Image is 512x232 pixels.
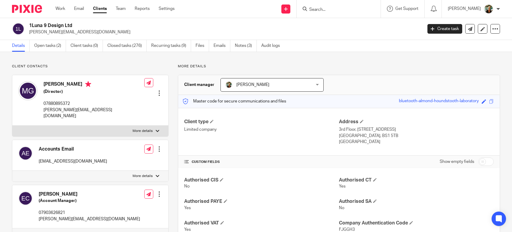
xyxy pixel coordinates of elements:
[133,129,153,133] p: More details
[339,133,494,139] p: [GEOGRAPHIC_DATA], BS1 5TB
[34,40,66,52] a: Open tasks (2)
[12,40,30,52] a: Details
[12,64,169,69] p: Client contacts
[12,5,42,13] img: Pixie
[18,191,33,206] img: svg%3E
[339,139,494,145] p: [GEOGRAPHIC_DATA]
[440,159,474,165] label: Show empty fields
[184,119,339,125] h4: Client type
[135,6,150,12] a: Reports
[395,7,418,11] span: Get Support
[18,146,33,160] img: svg%3E
[339,227,355,232] span: FJGGH3
[133,174,153,179] p: More details
[236,83,269,87] span: [PERSON_NAME]
[339,127,494,133] p: 3rd Floor, [STREET_ADDRESS]
[39,158,107,164] p: [EMAIL_ADDRESS][DOMAIN_NAME]
[74,6,84,12] a: Email
[184,127,339,133] p: Limited company
[399,98,479,105] div: bluetooth-almond-houndstooth-laboratory
[184,198,339,205] h4: Authorised PAYE
[43,81,144,89] h4: [PERSON_NAME]
[339,119,494,125] h4: Address
[151,40,191,52] a: Recurring tasks (9)
[93,6,107,12] a: Clients
[39,191,140,197] h4: [PERSON_NAME]
[184,160,339,164] h4: CUSTOM FIELDS
[427,24,462,34] a: Create task
[178,64,500,69] p: More details
[261,40,284,52] a: Audit logs
[184,184,190,188] span: No
[339,184,346,188] span: Yes
[448,6,481,12] p: [PERSON_NAME]
[214,40,230,52] a: Emails
[184,206,191,210] span: Yes
[339,177,494,183] h4: Authorised CT
[39,146,107,152] h4: Accounts Email
[18,81,37,100] img: svg%3E
[39,210,140,216] p: 07903626821
[184,220,339,226] h4: Authorised VAT
[116,6,126,12] a: Team
[196,40,209,52] a: Files
[339,220,494,226] h4: Company Authentication Code
[12,23,25,35] img: svg%3E
[43,89,144,95] h5: (Director)
[107,40,147,52] a: Closed tasks (276)
[39,198,140,204] h5: (Account Manager)
[55,6,65,12] a: Work
[85,81,91,87] i: Primary
[225,81,232,88] img: Photo2.jpg
[29,29,418,35] p: [PERSON_NAME][EMAIL_ADDRESS][DOMAIN_NAME]
[339,206,344,210] span: No
[339,198,494,205] h4: Authorised SA
[309,7,363,13] input: Search
[183,98,286,104] p: Master code for secure communications and files
[29,23,340,29] h2: 1Luna 9 Design Ltd
[184,177,339,183] h4: Authorised CIS
[159,6,175,12] a: Settings
[43,101,144,107] p: 07880895372
[235,40,257,52] a: Notes (3)
[43,107,144,119] p: [PERSON_NAME][EMAIL_ADDRESS][DOMAIN_NAME]
[70,40,103,52] a: Client tasks (0)
[184,82,214,88] h3: Client manager
[484,4,493,14] img: Photo2.jpg
[39,216,140,222] p: [PERSON_NAME][EMAIL_ADDRESS][DOMAIN_NAME]
[184,227,191,232] span: Yes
